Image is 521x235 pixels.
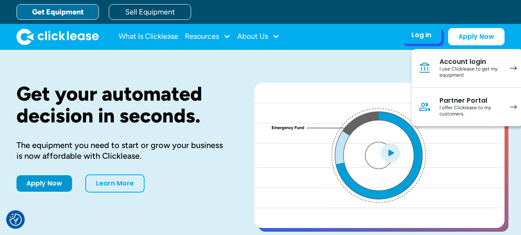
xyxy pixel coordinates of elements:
a: Get Equipment [16,4,99,20]
a: Apply Now [16,175,72,192]
div: Log In [411,31,431,39]
img: Bank icon [418,61,431,75]
div: I offer Clicklease to my customers. [439,105,502,117]
a: What Is Clicklease [119,28,178,45]
div: The equipment you need to start or grow your business is now affordable with Clicklease. [16,140,228,161]
img: Revisit consent button [9,214,22,226]
div: About Us [237,28,280,45]
div: I use Clicklease to get my equipment [439,66,502,79]
a: Sell Equipment [109,4,191,20]
a: Apply Now [448,28,505,45]
a: home [16,28,99,45]
img: arrow [510,66,517,70]
h1: Get your automated decision in seconds. [16,83,228,127]
button: Consent Preferences [9,214,22,226]
a: open lightbox [255,83,505,228]
a: Learn More [85,174,145,193]
div: Partner Portal [439,96,502,105]
img: Clicklease logo [16,28,99,45]
div: Resources [185,28,231,45]
div: Account login [439,58,502,66]
img: Blue play button logo on a light blue circular background [379,141,402,164]
img: Person icon [418,100,431,113]
img: arrow [510,105,517,109]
